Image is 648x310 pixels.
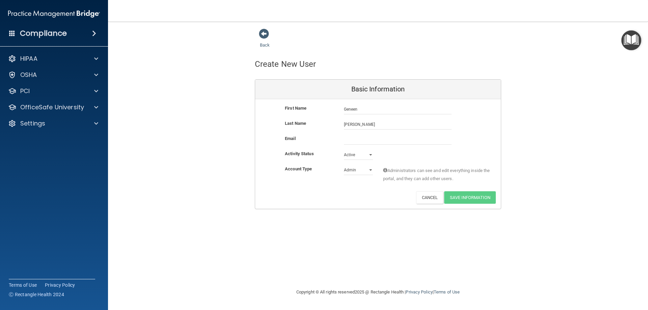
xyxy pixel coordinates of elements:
[8,103,98,111] a: OfficeSafe University
[285,151,314,156] b: Activity Status
[8,7,100,21] img: PMB logo
[20,87,30,95] p: PCI
[285,106,306,111] b: First Name
[416,191,443,204] button: Cancel
[285,136,296,141] b: Email
[20,119,45,128] p: Settings
[255,80,501,99] div: Basic Information
[285,121,306,126] b: Last Name
[8,87,98,95] a: PCI
[434,289,460,294] a: Terms of Use
[8,55,98,63] a: HIPAA
[260,34,270,48] a: Back
[20,55,37,63] p: HIPAA
[8,71,98,79] a: OSHA
[285,166,312,171] b: Account Type
[255,60,316,68] h4: Create New User
[255,281,501,303] div: Copyright © All rights reserved 2025 @ Rectangle Health | |
[20,103,84,111] p: OfficeSafe University
[383,167,491,183] span: Administrators can see and edit everything inside the portal, and they can add other users.
[621,30,641,50] button: Open Resource Center
[20,29,67,38] h4: Compliance
[45,282,75,288] a: Privacy Policy
[9,282,37,288] a: Terms of Use
[444,191,496,204] button: Save Information
[8,119,98,128] a: Settings
[406,289,432,294] a: Privacy Policy
[9,291,64,298] span: Ⓒ Rectangle Health 2024
[20,71,37,79] p: OSHA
